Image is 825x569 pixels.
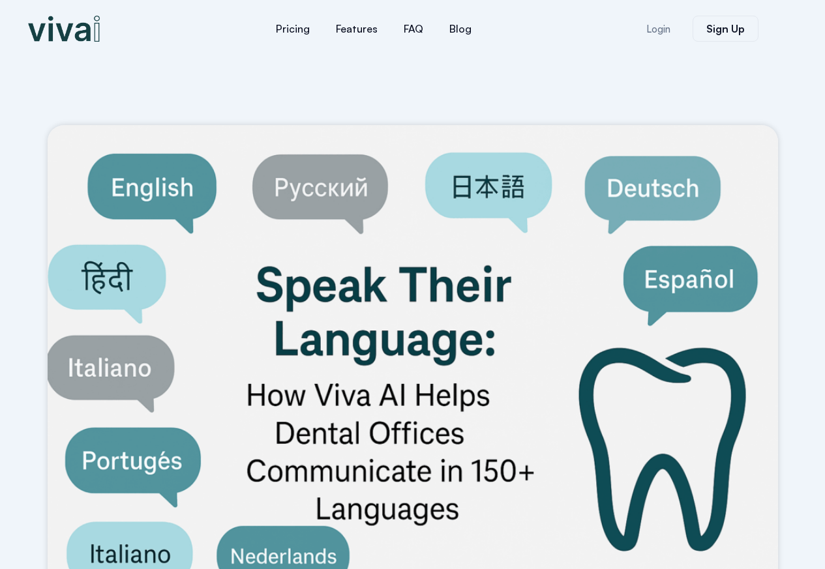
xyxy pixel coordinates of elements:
[391,13,436,44] a: FAQ
[693,16,758,42] a: Sign Up
[185,13,563,44] nav: Menu
[631,16,686,42] a: Login
[646,24,670,34] span: Login
[436,13,485,44] a: Blog
[263,13,323,44] a: Pricing
[323,13,391,44] a: Features
[706,23,745,34] span: Sign Up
